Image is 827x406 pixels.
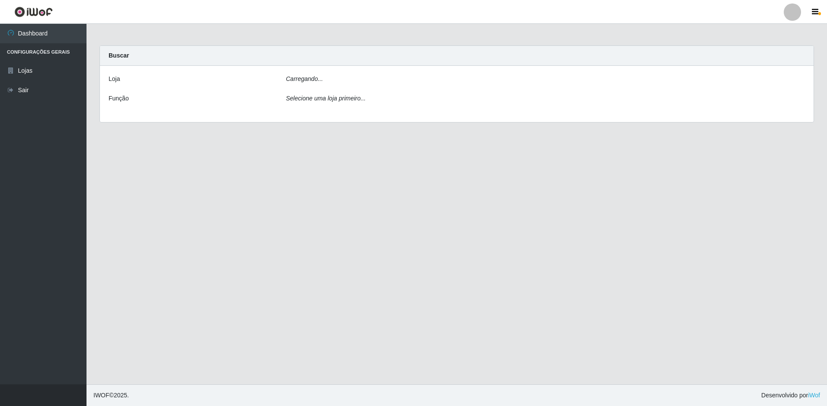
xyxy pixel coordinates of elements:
img: CoreUI Logo [14,6,53,17]
i: Selecione uma loja primeiro... [286,95,365,102]
strong: Buscar [109,52,129,59]
label: Função [109,94,129,103]
span: © 2025 . [93,391,129,400]
span: IWOF [93,392,109,399]
i: Carregando... [286,75,323,82]
a: iWof [808,392,820,399]
span: Desenvolvido por [761,391,820,400]
label: Loja [109,74,120,84]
